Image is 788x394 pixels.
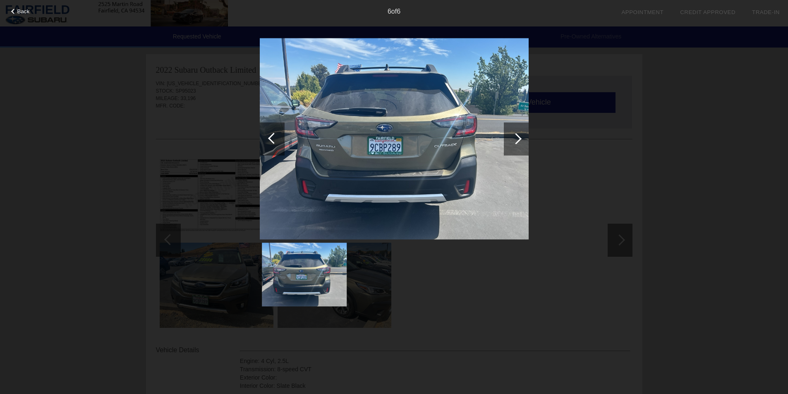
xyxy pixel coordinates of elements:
[621,9,663,15] a: Appointment
[17,8,30,14] span: Back
[260,38,529,240] img: ef4a099bd211c6be6edbae3af6392a5ax.jpg
[388,8,391,15] span: 6
[397,8,400,15] span: 6
[680,9,735,15] a: Credit Approved
[262,243,347,306] img: ef4a099bd211c6be6edbae3af6392a5ax.jpg
[752,9,780,15] a: Trade-In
